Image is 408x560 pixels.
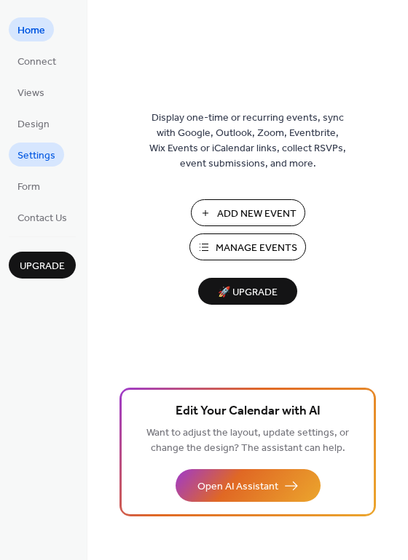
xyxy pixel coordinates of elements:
span: Home [17,23,45,39]
span: Add New Event [217,207,297,222]
span: Display one-time or recurring events, sync with Google, Outlook, Zoom, Eventbrite, Wix Events or ... [149,111,346,172]
button: 🚀 Upgrade [198,278,297,305]
span: Open AI Assistant [197,479,278,495]
span: Settings [17,148,55,164]
span: Want to adjust the layout, update settings, or change the design? The assistant can help. [146,423,349,458]
span: Edit Your Calendar with AI [176,401,321,422]
a: Views [9,80,53,104]
span: Design [17,117,50,132]
a: Connect [9,49,65,73]
a: Form [9,174,49,198]
span: Manage Events [216,241,297,256]
span: Contact Us [17,211,67,226]
button: Add New Event [191,199,305,226]
button: Manage Events [189,233,306,260]
span: Upgrade [20,259,65,274]
button: Open AI Assistant [176,469,321,502]
span: Views [17,86,44,101]
span: Form [17,180,40,195]
span: 🚀 Upgrade [207,283,289,303]
a: Design [9,111,58,135]
a: Home [9,17,54,41]
a: Contact Us [9,205,76,229]
span: Connect [17,55,56,70]
a: Settings [9,143,64,167]
button: Upgrade [9,252,76,279]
